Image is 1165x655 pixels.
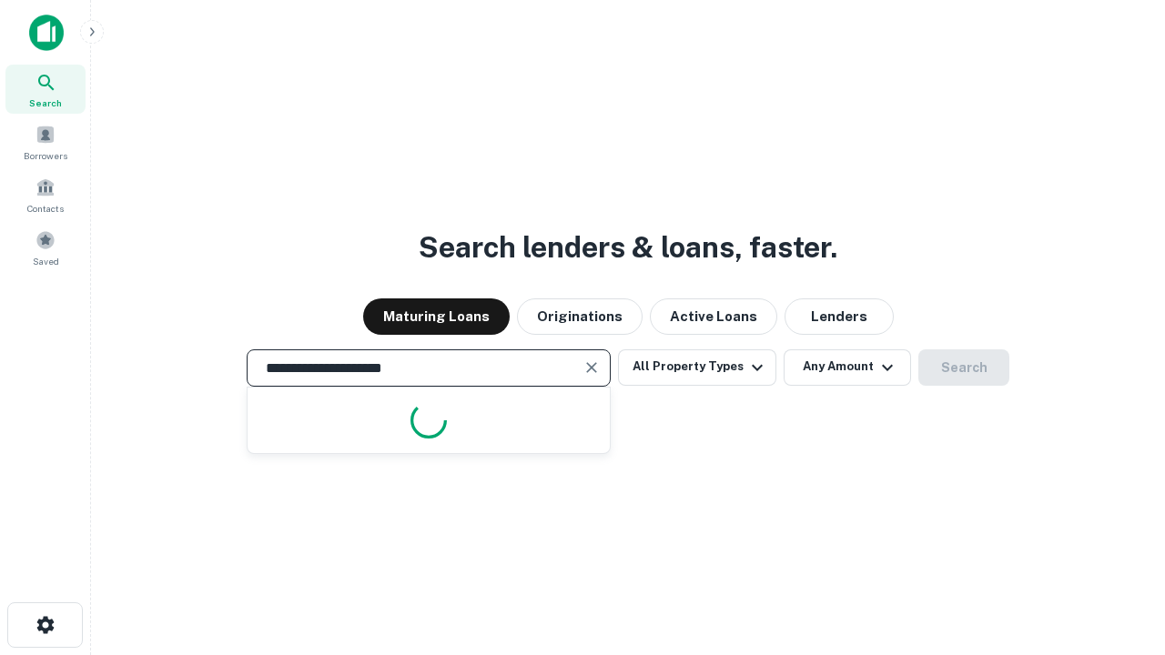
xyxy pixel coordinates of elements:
[579,355,604,380] button: Clear
[33,254,59,268] span: Saved
[785,298,894,335] button: Lenders
[29,96,62,110] span: Search
[24,148,67,163] span: Borrowers
[784,349,911,386] button: Any Amount
[618,349,776,386] button: All Property Types
[1074,509,1165,597] iframe: Chat Widget
[419,226,837,269] h3: Search lenders & loans, faster.
[363,298,510,335] button: Maturing Loans
[5,223,86,272] a: Saved
[517,298,643,335] button: Originations
[5,170,86,219] a: Contacts
[5,65,86,114] a: Search
[650,298,777,335] button: Active Loans
[29,15,64,51] img: capitalize-icon.png
[27,201,64,216] span: Contacts
[5,117,86,166] a: Borrowers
